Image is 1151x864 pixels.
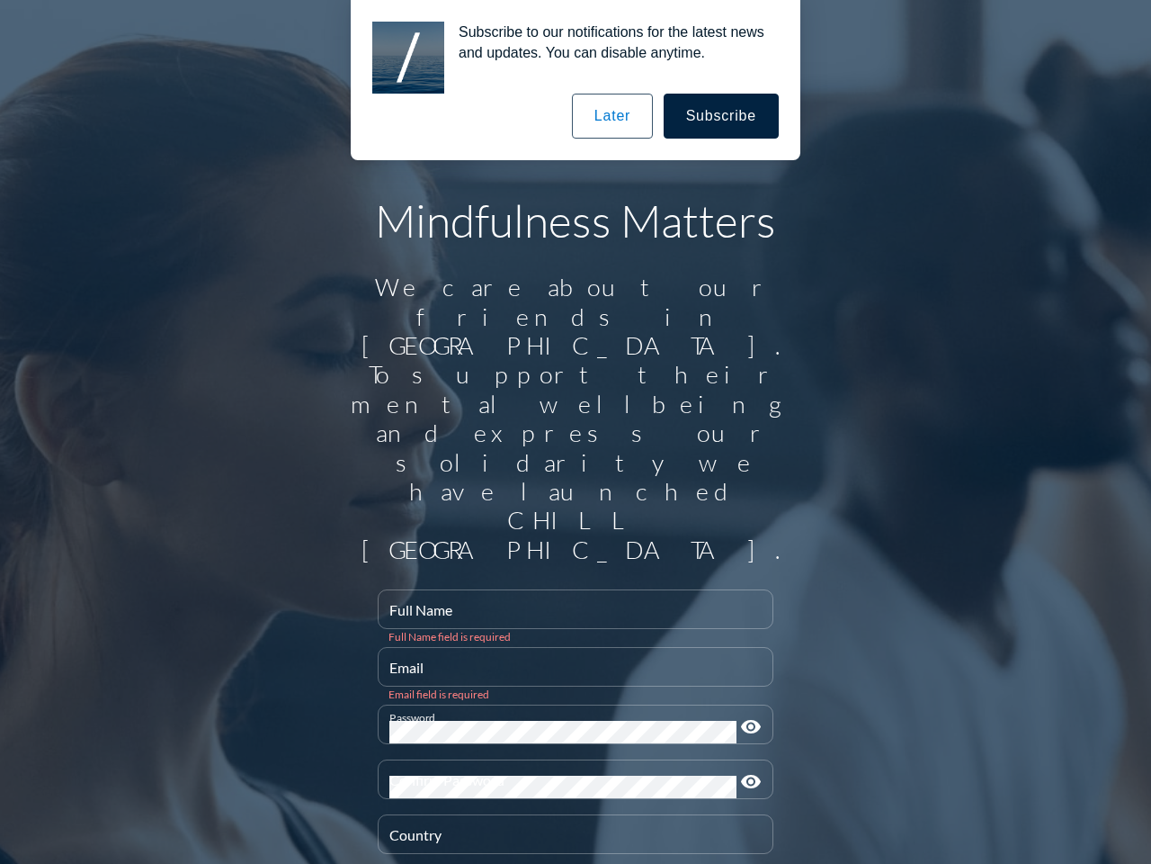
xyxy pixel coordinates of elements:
[389,776,736,798] input: Confirm Password
[389,831,762,853] input: Country
[342,193,809,247] h1: Mindfulness Matters
[388,630,763,643] div: Full Name field is required
[572,94,653,139] button: Later
[740,716,762,738] i: visibility
[389,721,736,743] input: Password
[389,663,762,686] input: Email
[389,606,762,628] input: Full Name
[740,771,762,793] i: visibility
[372,22,444,94] img: notification icon
[342,273,809,564] div: We care about our friends in [GEOGRAPHIC_DATA]. To support their mental wellbeing and express our...
[388,688,763,701] div: Email field is required
[444,22,779,63] div: Subscribe to our notifications for the latest news and updates. You can disable anytime.
[664,94,779,139] button: Subscribe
